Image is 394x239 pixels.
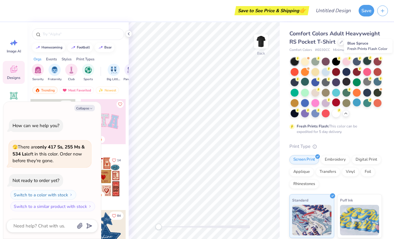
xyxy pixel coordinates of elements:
div: Print Types [76,56,95,62]
button: filter button [32,64,44,82]
img: Club Image [68,66,75,73]
div: Blue Spruce [344,39,392,53]
img: Switch to a similar product with stock [88,205,92,208]
span: Sorority [32,77,44,82]
img: Parent's Weekend Image [127,66,134,73]
span: # 6030CC [315,48,330,53]
div: Not ready to order yet? [13,177,59,184]
span: Parent's Weekend [124,77,138,82]
div: Screen Print [289,155,319,164]
span: Big Little Reveal [107,77,121,82]
span: 👉 [299,7,306,14]
div: Styles [62,56,72,62]
button: Like [109,212,124,220]
div: filter for Big Little Reveal [107,64,121,82]
div: Vinyl [342,167,359,177]
img: Sorority Image [34,66,41,73]
img: trend_line.gif [71,46,76,49]
span: 84 [117,214,121,217]
input: Untitled Design [311,5,356,17]
span: Standard [292,197,308,203]
button: filter button [82,64,94,82]
div: Embroidery [321,155,350,164]
button: Collapse [74,105,95,111]
button: filter button [107,64,121,82]
img: trend_line.gif [98,46,103,49]
button: Like [59,101,73,109]
img: Sports Image [85,66,92,73]
span: Minimum Order: 24 + [333,48,364,53]
span: Club [68,77,75,82]
div: Back [257,51,265,56]
div: homecoming [41,46,63,49]
img: Standard [292,205,331,235]
span: Fresh Prints Flash Color [347,46,387,51]
button: filter button [124,64,138,82]
span: 🫣 [13,144,18,150]
button: Like [109,156,124,164]
div: filter for Fraternity [48,64,62,82]
div: Applique [289,167,314,177]
div: Accessibility label [156,224,162,230]
span: Image AI [7,49,21,54]
div: filter for Club [65,64,77,82]
button: Switch to a color with stock [10,190,76,200]
div: Transfers [316,167,340,177]
button: filter button [65,64,77,82]
button: Like [116,101,124,108]
div: Orgs [34,56,41,62]
img: Fraternity Image [51,66,58,73]
input: Try "Alpha" [42,31,120,37]
button: Switch to a similar product with stock [10,202,95,211]
span: Sports [84,77,93,82]
div: football [77,46,90,49]
button: Save [359,5,374,16]
span: Fraternity [48,77,62,82]
strong: Fresh Prints Flash: [297,124,329,129]
span: Puff Ink [340,197,353,203]
span: 14 [117,159,121,162]
div: This color can be expedited for 5 day delivery. [297,123,372,134]
div: filter for Sports [82,64,94,82]
div: How can we help you? [13,123,59,129]
div: bear [104,46,112,49]
div: filter for Parent's Weekend [124,64,138,82]
div: Print Type [289,143,382,150]
img: Puff Ink [340,205,379,235]
button: homecoming [32,43,65,52]
div: Most Favorited [59,87,94,94]
div: Rhinestones [289,180,319,189]
div: Newest [96,87,119,94]
div: Save to See Price & Shipping [236,6,308,15]
div: Events [46,56,57,62]
button: football [67,43,93,52]
button: filter button [48,64,62,82]
span: Comfort Colors [289,48,312,53]
button: bear [95,43,114,52]
img: Big Little Reveal Image [110,66,117,73]
span: There are left in this color. Order now before they're gone. [13,144,85,164]
strong: only 417 Ss, 255 Ms & 534 Ls [13,144,85,157]
img: Back [255,35,267,48]
div: filter for Sorority [32,64,44,82]
span: Comfort Colors Adult Heavyweight RS Pocket T-Shirt [289,30,380,45]
span: Designs [7,75,20,80]
div: Foil [361,167,375,177]
div: Digital Print [352,155,381,164]
div: Trending [32,87,58,94]
img: most_fav.gif [62,88,67,92]
img: trend_line.gif [35,46,40,49]
img: Switch to a color with stock [69,193,73,197]
img: newest.gif [99,88,103,92]
img: trending.gif [35,88,40,92]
